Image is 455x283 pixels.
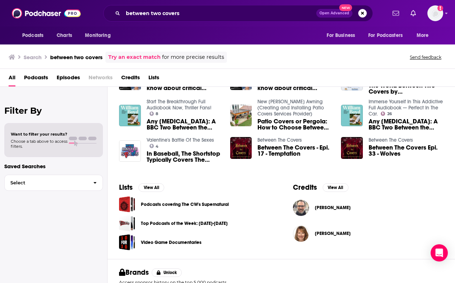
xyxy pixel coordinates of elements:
a: Top Podcasts of the Week: [DATE]-[DATE] [141,220,228,227]
img: Any Human Heart: A BBC Two Between the Covers pick by William Boyd [119,105,141,127]
span: Top Podcasts of the Week: 4-10 May [119,215,135,231]
a: In Baseball, The Shortstop Typically Covers The Infield Between Which Two Bases? [119,140,141,162]
img: Any Human Heart: A BBC Two Between the Covers pick by William Boyd [341,105,363,127]
a: Episodes [57,72,80,86]
button: Jill TuckerJill Tucker [293,222,444,245]
button: View All [138,183,164,192]
button: open menu [412,29,438,42]
div: Search podcasts, credits, & more... [103,5,373,22]
span: Want to filter your results? [11,132,67,137]
a: Show notifications dropdown [408,7,419,19]
a: Between The Covers - Epi. 17 - Temptation [257,145,332,157]
h3: between two covers [50,54,103,61]
div: Open Intercom Messenger [431,244,448,261]
img: User Profile [427,5,443,21]
span: For Business [327,30,355,41]
a: Start The Breakthrough Full Audiobook Now, Thriller Fans! [147,99,211,111]
span: Any [MEDICAL_DATA]: A BBC Two Between the Covers pick by [PERSON_NAME] [369,118,444,131]
span: Networks [89,72,113,86]
button: Evan HalperEvan Halper [293,196,444,219]
button: open menu [364,29,413,42]
svg: Add a profile image [437,5,443,11]
img: Between The Covers Epi. 33 - Wolves [341,137,363,159]
a: Any Human Heart: A BBC Two Between the Covers pick by William Boyd [147,118,222,131]
a: Between The Covers Epi. 33 - Wolves [369,145,444,157]
h2: Lists [119,183,133,192]
h2: Credits [293,183,317,192]
span: 26 [387,112,392,115]
a: Podcasts covering The CW's Supernatural [119,196,135,212]
img: Patio Covers or Pergola: How to Choose Between the Two [230,105,252,127]
span: Monitoring [85,30,110,41]
a: All [9,72,15,86]
span: Select [5,180,87,185]
span: Charts [57,30,72,41]
a: Between The Covers [369,137,413,143]
span: Any [MEDICAL_DATA]: A BBC Two Between the Covers pick by [PERSON_NAME] [147,118,222,131]
span: More [417,30,429,41]
img: Podchaser - Follow, Share and Rate Podcasts [12,6,81,20]
a: 4 [150,144,159,148]
a: Immerse Yourself In This Addictive Full Audiobook — Perfect In The Car. [369,99,443,117]
a: The World Between Two Covers by Ann Morgan | Audiobook [369,82,444,95]
p: Saved Searches [4,163,103,170]
span: Choose a tab above to access filters. [11,139,67,149]
button: open menu [80,29,120,42]
button: Unlock [152,268,182,277]
button: Open AdvancedNew [316,9,352,18]
button: open menu [322,29,364,42]
a: Valentine's Battle Of The Sexes [147,137,214,143]
span: Open Advanced [319,11,349,15]
button: open menu [17,29,53,42]
span: for more precise results [162,53,224,61]
a: ListsView All [119,183,164,192]
span: 4 [156,145,158,148]
a: Podcasts covering The CW's Supernatural [141,201,229,208]
button: Select [4,175,103,191]
a: Podcasts [24,72,48,86]
span: Logged in as GregKubie [427,5,443,21]
a: Show notifications dropdown [390,7,402,19]
a: CreditsView All [293,183,349,192]
a: Between The Covers [257,137,302,143]
span: Podcasts [22,30,43,41]
span: The World Between Two Covers by [PERSON_NAME] | Audiobook [369,82,444,95]
button: Send feedback [408,54,444,60]
img: Between The Covers - Epi. 17 - Temptation [230,137,252,159]
span: [PERSON_NAME] [315,231,351,236]
img: Jill Tucker [293,226,309,242]
button: Show profile menu [427,5,443,21]
span: 8 [156,112,158,115]
a: Jill Tucker [315,231,351,236]
a: Credits [121,72,140,86]
h3: Search [24,54,42,61]
a: 26 [381,112,392,116]
a: Patio Covers or Pergola: How to Choose Between the Two [257,118,332,131]
a: Charts [52,29,76,42]
a: Video Game Documentaries [141,239,202,246]
span: For Podcasters [368,30,403,41]
a: Video Game Documentaries [119,234,135,250]
a: 8 [150,112,158,116]
a: Evan Halper [315,205,351,211]
a: Lists [148,72,159,86]
a: Try an exact match [108,53,161,61]
a: In Baseball, The Shortstop Typically Covers The Infield Between Which Two Bases? [147,151,222,163]
a: Any Human Heart: A BBC Two Between the Covers pick by William Boyd [369,118,444,131]
img: Evan Halper [293,200,309,216]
